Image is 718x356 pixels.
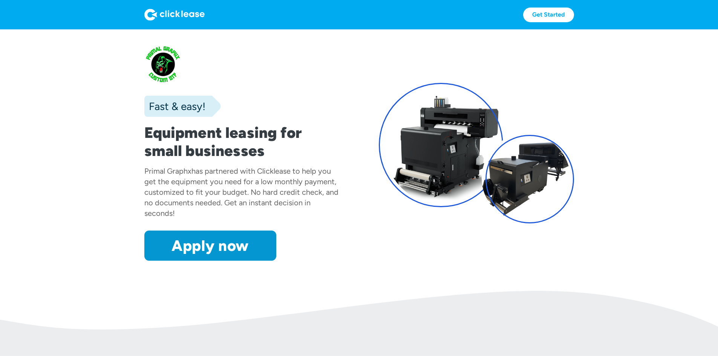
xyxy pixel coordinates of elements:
[144,167,191,176] div: Primal Graphx
[144,231,276,261] a: Apply now
[523,8,574,22] a: Get Started
[144,167,338,218] div: has partnered with Clicklease to help you get the equipment you need for a low monthly payment, c...
[144,9,205,21] img: Logo
[144,124,340,160] h1: Equipment leasing for small businesses
[144,99,205,114] div: Fast & easy!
